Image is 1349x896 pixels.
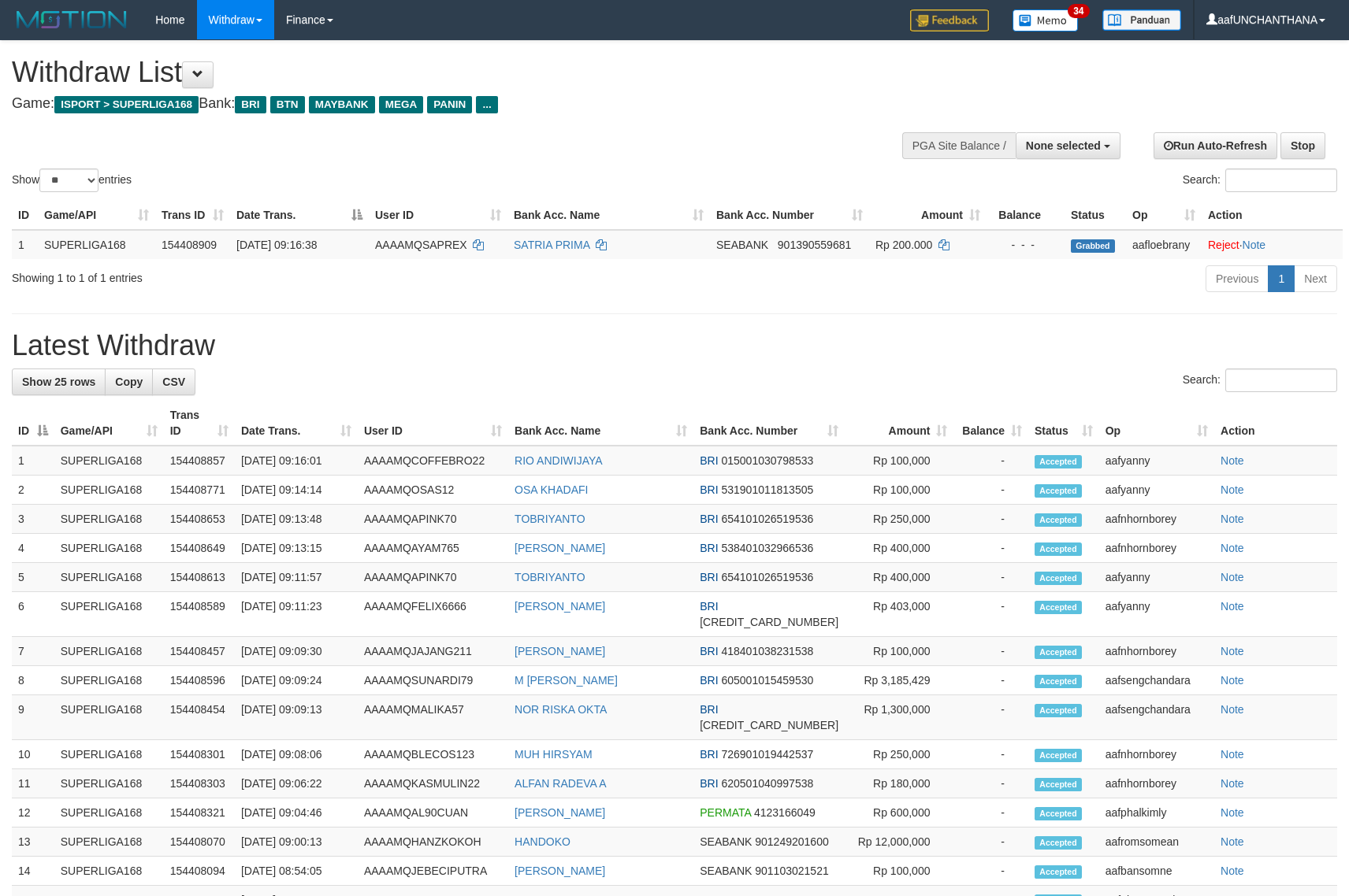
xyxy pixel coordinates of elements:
div: PGA Site Balance / [902,132,1016,159]
td: SUPERLIGA168 [54,563,164,592]
td: [DATE] 09:00:13 [235,828,358,857]
span: 34 [1068,4,1089,18]
a: M [PERSON_NAME] [515,674,618,687]
td: 1 [12,446,54,476]
td: 11 [12,769,54,798]
span: BRI [700,674,718,687]
td: 154408649 [164,534,235,563]
a: Note [1221,600,1244,613]
td: AAAAMQKASMULIN22 [358,769,508,798]
td: AAAAMQAPINK70 [358,563,508,592]
span: Copy 654101026519536 to clipboard [721,571,813,583]
td: SUPERLIGA168 [54,695,164,740]
td: aafloebrany [1126,230,1202,259]
td: aafromsomean [1099,828,1214,857]
td: AAAAMQMALIKA57 [358,695,508,740]
td: 154408321 [164,798,235,828]
td: Rp 100,000 [845,637,953,666]
td: [DATE] 09:13:15 [235,534,358,563]
td: Rp 400,000 [845,563,953,592]
th: Op: activate to sort column ascending [1126,201,1202,230]
span: Copy 901103021521 to clipboard [755,865,828,877]
td: SUPERLIGA168 [54,828,164,857]
td: AAAAMQHANZKOKOH [358,828,508,857]
span: Copy 616301004351506 to clipboard [700,616,838,628]
td: SUPERLIGA168 [54,666,164,695]
span: BRI [235,96,266,113]
td: · [1202,230,1343,259]
span: Accepted [1035,807,1082,820]
td: 5 [12,563,54,592]
a: [PERSON_NAME] [515,806,605,819]
th: Status [1065,201,1126,230]
td: 154408094 [164,857,235,886]
label: Show entries [12,168,132,192]
span: Accepted [1035,865,1082,879]
th: Balance [987,201,1065,230]
span: MAYBANK [309,96,375,113]
img: Feedback.jpg [910,9,989,31]
td: - [953,534,1028,563]
a: Stop [1280,132,1325,159]
span: Copy 654101026519536 to clipboard [721,513,813,525]
a: NOR RISKA OKTA [515,703,607,716]
td: 154408857 [164,446,235,476]
td: - [953,592,1028,637]
a: Note [1221,777,1244,790]
span: Accepted [1035,601,1082,614]
a: Note [1221,703,1244,716]
a: Previous [1206,265,1269,292]
td: AAAAMQCOFFEBRO22 [358,446,508,476]
a: [PERSON_NAME] [515,600,605,613]
td: SUPERLIGA168 [54,637,164,666]
td: [DATE] 09:11:23 [235,592,358,637]
td: SUPERLIGA168 [54,857,164,886]
a: Note [1221,483,1244,496]
th: Bank Acc. Name: activate to sort column ascending [508,401,693,446]
td: [DATE] 09:04:46 [235,798,358,828]
td: 154408303 [164,769,235,798]
td: Rp 250,000 [845,505,953,534]
td: 3 [12,505,54,534]
div: - - - [993,237,1058,253]
td: AAAAMQAPINK70 [358,505,508,534]
td: 13 [12,828,54,857]
td: [DATE] 08:54:05 [235,857,358,886]
span: Accepted [1035,749,1082,762]
a: SATRIA PRIMA [514,239,589,251]
a: MUH HIRSYAM [515,748,593,761]
td: SUPERLIGA168 [38,230,155,259]
span: Copy [115,376,143,388]
td: 154408301 [164,740,235,769]
span: Copy 605001015459530 to clipboard [721,674,813,687]
span: ... [476,96,497,113]
td: - [953,476,1028,505]
a: Note [1221,645,1244,657]
td: - [953,563,1028,592]
span: BRI [700,600,718,613]
a: OSA KHADAFI [515,483,588,496]
td: - [953,666,1028,695]
span: None selected [1026,139,1101,152]
th: Action [1214,401,1337,446]
td: - [953,505,1028,534]
td: Rp 180,000 [845,769,953,798]
td: - [953,637,1028,666]
h1: Latest Withdraw [12,330,1337,361]
td: [DATE] 09:11:57 [235,563,358,592]
a: Note [1221,454,1244,467]
td: SUPERLIGA168 [54,769,164,798]
a: CSV [152,368,195,395]
td: Rp 403,000 [845,592,953,637]
td: Rp 3,185,429 [845,666,953,695]
span: Rp 200.000 [875,239,932,251]
a: TOBRIYANTO [515,513,585,525]
td: 154408070 [164,828,235,857]
span: Copy 4123166049 to clipboard [754,806,816,819]
td: - [953,857,1028,886]
td: Rp 100,000 [845,446,953,476]
a: [PERSON_NAME] [515,865,605,877]
span: [DATE] 09:16:38 [236,239,317,251]
span: Accepted [1035,778,1082,791]
td: AAAAMQOSAS12 [358,476,508,505]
